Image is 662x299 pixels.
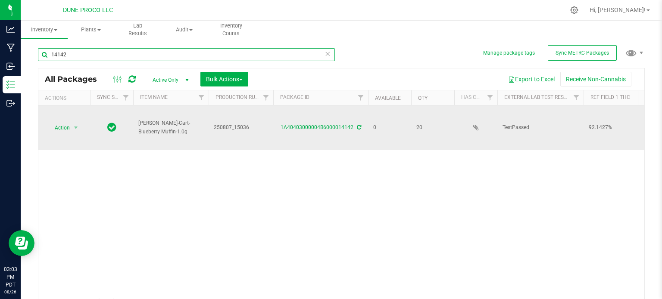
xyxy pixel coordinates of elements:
[483,90,497,105] a: Filter
[548,45,617,61] button: Sync METRC Packages
[503,72,560,86] button: Export to Excel
[6,62,15,71] inline-svg: Inbound
[214,123,268,132] span: 250807_15036
[68,26,114,34] span: Plants
[21,21,68,39] a: Inventory
[45,95,87,101] div: Actions
[503,123,578,132] span: TestPassed
[115,22,161,37] span: Lab Results
[569,6,580,14] div: Manage settings
[4,289,17,295] p: 08/26
[454,90,497,105] th: Has COA
[418,95,428,101] a: Qty
[373,123,406,132] span: 0
[280,94,309,100] a: Package ID
[161,21,208,39] a: Audit
[590,94,630,100] a: Ref Field 1 THC
[45,74,106,84] span: All Packages
[63,6,113,14] span: DUNE PROCO LLC
[4,265,17,289] p: 03:03 PM PDT
[38,48,335,61] input: Search Package ID, Item Name, SKU, Lot or Part Number...
[194,90,209,105] a: Filter
[9,230,34,256] iframe: Resource center
[47,122,70,134] span: Action
[200,72,248,86] button: Bulk Actions
[206,76,243,83] span: Bulk Actions
[6,25,15,34] inline-svg: Analytics
[97,94,130,100] a: Sync Status
[114,21,161,39] a: Lab Results
[375,95,401,101] a: Available
[281,124,353,130] a: 1A40403000004B6000014142
[215,94,259,100] a: Production Run
[354,90,368,105] a: Filter
[504,94,572,100] a: External Lab Test Result
[416,123,449,132] span: 20
[138,119,203,136] span: [PERSON_NAME]-Cart-Blueberry Muffin-1.0g
[569,90,584,105] a: Filter
[356,124,361,130] span: Sync from Compliance System
[556,50,609,56] span: Sync METRC Packages
[483,49,535,57] button: Manage package tags
[162,26,208,34] span: Audit
[6,43,15,52] inline-svg: Manufacturing
[107,121,116,133] span: In Sync
[589,123,654,132] span: 92.1427%
[325,48,331,59] span: Clear
[208,21,255,39] a: Inventory Counts
[560,72,631,86] button: Receive Non-Cannabis
[6,99,15,108] inline-svg: Outbound
[68,21,115,39] a: Plants
[590,6,646,13] span: Hi, [PERSON_NAME]!
[140,94,168,100] a: Item Name
[71,122,81,134] span: select
[6,80,15,89] inline-svg: Inventory
[208,22,254,37] span: Inventory Counts
[259,90,273,105] a: Filter
[21,26,68,34] span: Inventory
[119,90,133,105] a: Filter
